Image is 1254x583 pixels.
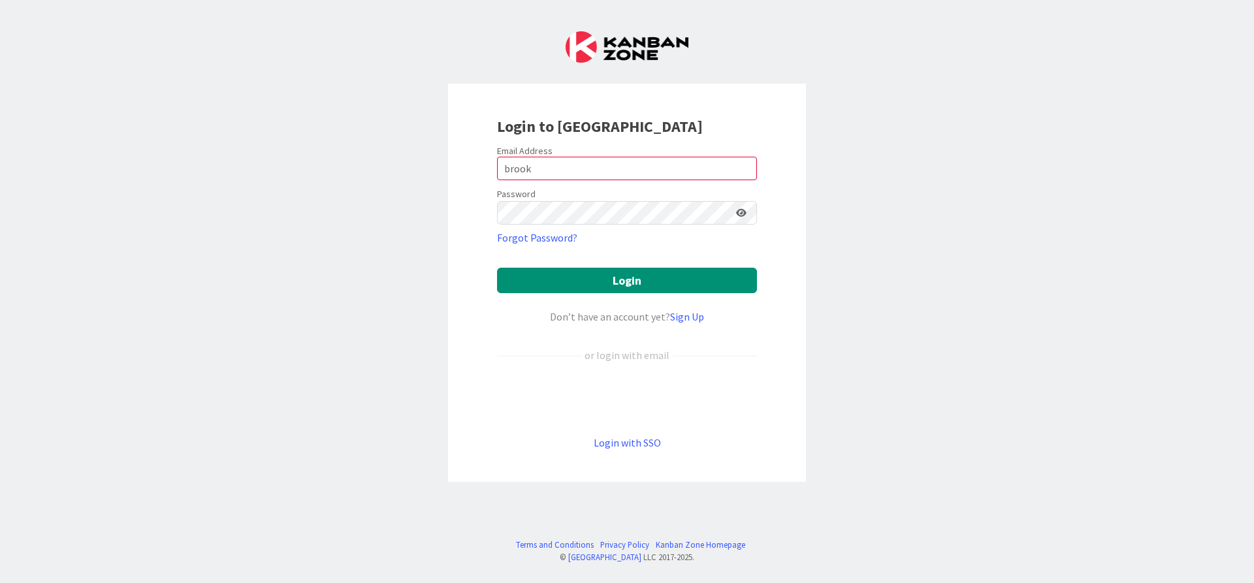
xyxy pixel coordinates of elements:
a: Terms and Conditions [516,539,594,551]
a: [GEOGRAPHIC_DATA] [568,552,641,562]
div: or login with email [581,347,673,363]
button: Login [497,268,757,293]
div: Sign in with Google. Opens in new tab [497,385,757,413]
img: Kanban Zone [566,31,688,63]
a: Forgot Password? [497,230,577,245]
div: © LLC 2017- 2025 . [509,551,745,563]
a: Sign Up [670,310,704,323]
label: Password [497,187,536,201]
div: Don’t have an account yet? [497,309,757,324]
a: Login with SSO [594,436,661,449]
iframe: Sign in with Google Button [490,385,764,413]
a: Privacy Policy [600,539,649,551]
b: Login to [GEOGRAPHIC_DATA] [497,116,703,136]
label: Email Address [497,145,553,157]
a: Kanban Zone Homepage [656,539,745,551]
